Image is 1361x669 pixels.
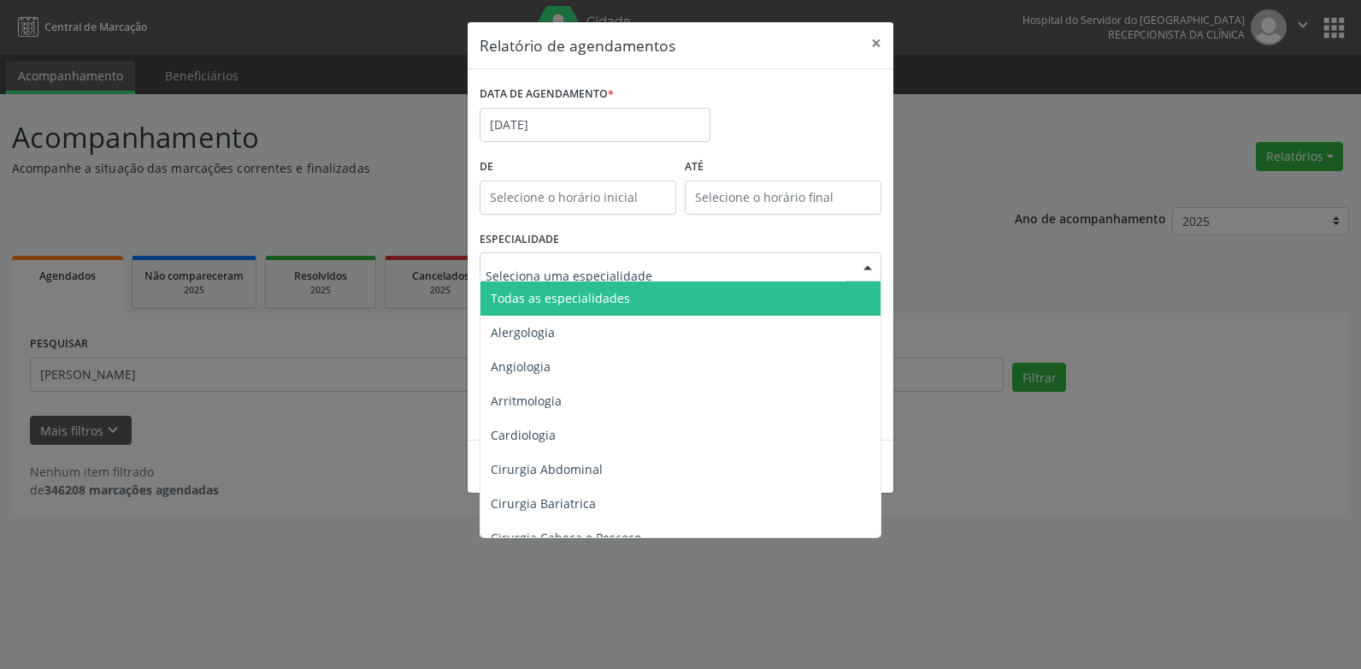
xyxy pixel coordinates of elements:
label: DATA DE AGENDAMENTO [480,81,614,108]
span: Angiologia [491,358,551,375]
span: Cirurgia Cabeça e Pescoço [491,530,641,546]
input: Selecione o horário final [685,181,881,215]
span: Todas as especialidades [491,290,630,306]
input: Selecione uma data ou intervalo [480,108,710,142]
label: ATÉ [685,154,881,181]
button: Close [859,22,893,64]
span: Cirurgia Bariatrica [491,495,596,512]
span: Alergologia [491,324,555,340]
input: Selecione o horário inicial [480,181,676,215]
span: Cirurgia Abdominal [491,461,603,477]
h5: Relatório de agendamentos [480,34,675,56]
span: Arritmologia [491,393,562,409]
label: De [480,154,676,181]
span: Cardiologia [491,427,556,443]
input: Seleciona uma especialidade [486,258,846,293]
label: ESPECIALIDADE [480,227,559,253]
